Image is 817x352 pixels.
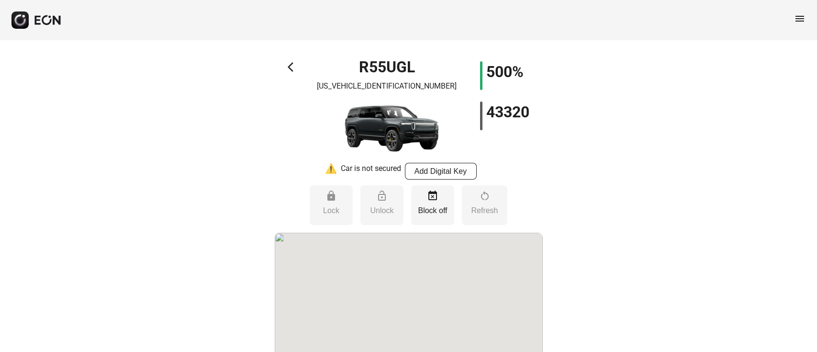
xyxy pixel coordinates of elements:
[486,66,524,78] h1: 500%
[325,163,337,180] div: ⚠️
[341,163,401,180] div: Car is not secured
[359,61,415,73] h1: R55UGL
[411,185,454,225] button: Block off
[416,205,449,216] p: Block off
[486,106,529,118] h1: 43320
[427,190,438,202] span: event_busy
[288,61,299,73] span: arrow_back_ios
[320,96,454,163] img: car
[405,163,477,180] button: Add Digital Key
[317,80,457,92] p: [US_VEHICLE_IDENTIFICATION_NUMBER]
